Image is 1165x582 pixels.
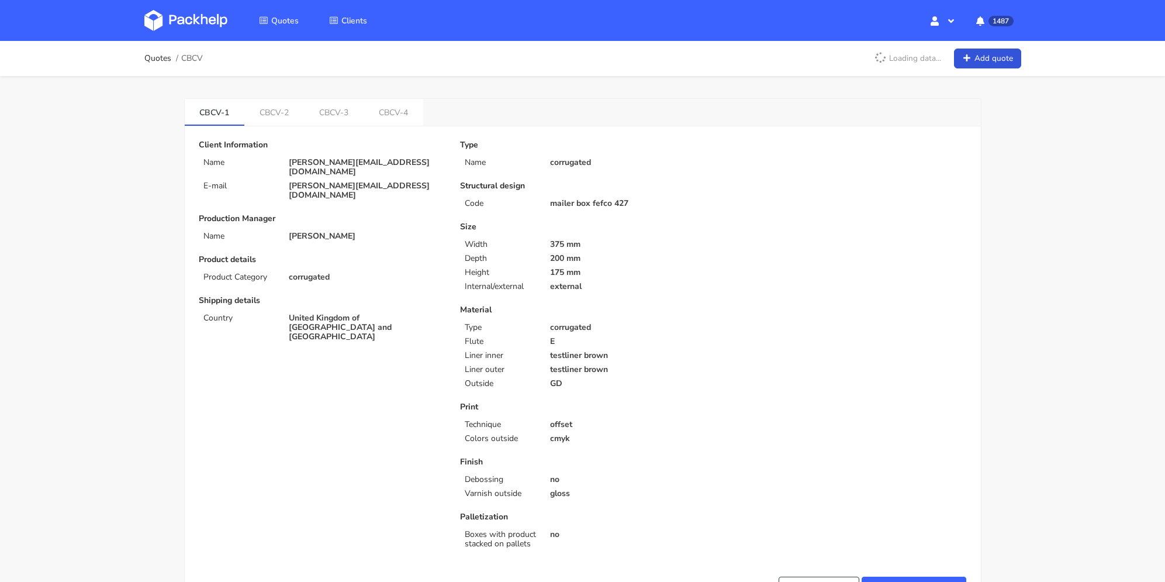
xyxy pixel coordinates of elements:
button: 1487 [967,10,1021,31]
a: CBCV-2 [244,99,304,125]
p: gloss [550,489,705,498]
p: 375 mm [550,240,705,249]
a: Add quote [954,49,1021,69]
a: Quotes [144,54,171,63]
p: mailer box fefco 427 [550,199,705,208]
p: Loading data... [868,49,947,68]
p: Product Category [203,273,275,282]
p: Size [460,222,705,232]
p: Palletization [460,512,705,522]
p: no [550,530,705,539]
a: CBCV-3 [304,99,364,125]
p: [PERSON_NAME][EMAIL_ADDRESS][DOMAIN_NAME] [289,158,444,177]
p: external [550,282,705,291]
p: cmyk [550,434,705,443]
nav: breadcrumb [144,47,203,70]
p: no [550,475,705,484]
p: Name [203,158,275,167]
p: Finish [460,457,705,467]
p: corrugated [550,158,705,167]
p: Name [465,158,536,167]
p: Flute [465,337,536,346]
p: 175 mm [550,268,705,277]
p: E [550,337,705,346]
span: Quotes [271,15,299,26]
p: Depth [465,254,536,263]
p: Print [460,402,705,412]
p: Liner outer [465,365,536,374]
p: Varnish outside [465,489,536,498]
p: Width [465,240,536,249]
p: Code [465,199,536,208]
p: Country [203,314,275,323]
p: Internal/external [465,282,536,291]
p: corrugated [289,273,444,282]
p: offset [550,420,705,429]
p: E-mail [203,181,275,191]
span: 1487 [988,16,1013,26]
p: Client Information [199,140,444,150]
p: Liner inner [465,351,536,360]
p: United Kingdom of [GEOGRAPHIC_DATA] and [GEOGRAPHIC_DATA] [289,314,444,342]
p: Boxes with product stacked on pallets [465,530,536,549]
p: testliner brown [550,365,705,374]
p: Outside [465,379,536,388]
p: Type [465,323,536,332]
a: CBCV-4 [364,99,423,125]
p: Product details [199,255,444,264]
p: [PERSON_NAME] [289,232,444,241]
span: Clients [341,15,367,26]
p: Colors outside [465,434,536,443]
p: 200 mm [550,254,705,263]
p: Type [460,140,705,150]
a: CBCV-1 [185,99,245,125]
p: corrugated [550,323,705,332]
p: Shipping details [199,296,444,305]
p: Height [465,268,536,277]
p: Structural design [460,181,705,191]
p: [PERSON_NAME][EMAIL_ADDRESS][DOMAIN_NAME] [289,181,444,200]
img: Dashboard [144,10,227,31]
p: Name [203,232,275,241]
a: Clients [315,10,381,31]
p: GD [550,379,705,388]
p: Debossing [465,475,536,484]
p: Material [460,305,705,315]
p: Technique [465,420,536,429]
p: Production Manager [199,214,444,223]
p: testliner brown [550,351,705,360]
span: CBCV [181,54,203,63]
a: Quotes [245,10,313,31]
